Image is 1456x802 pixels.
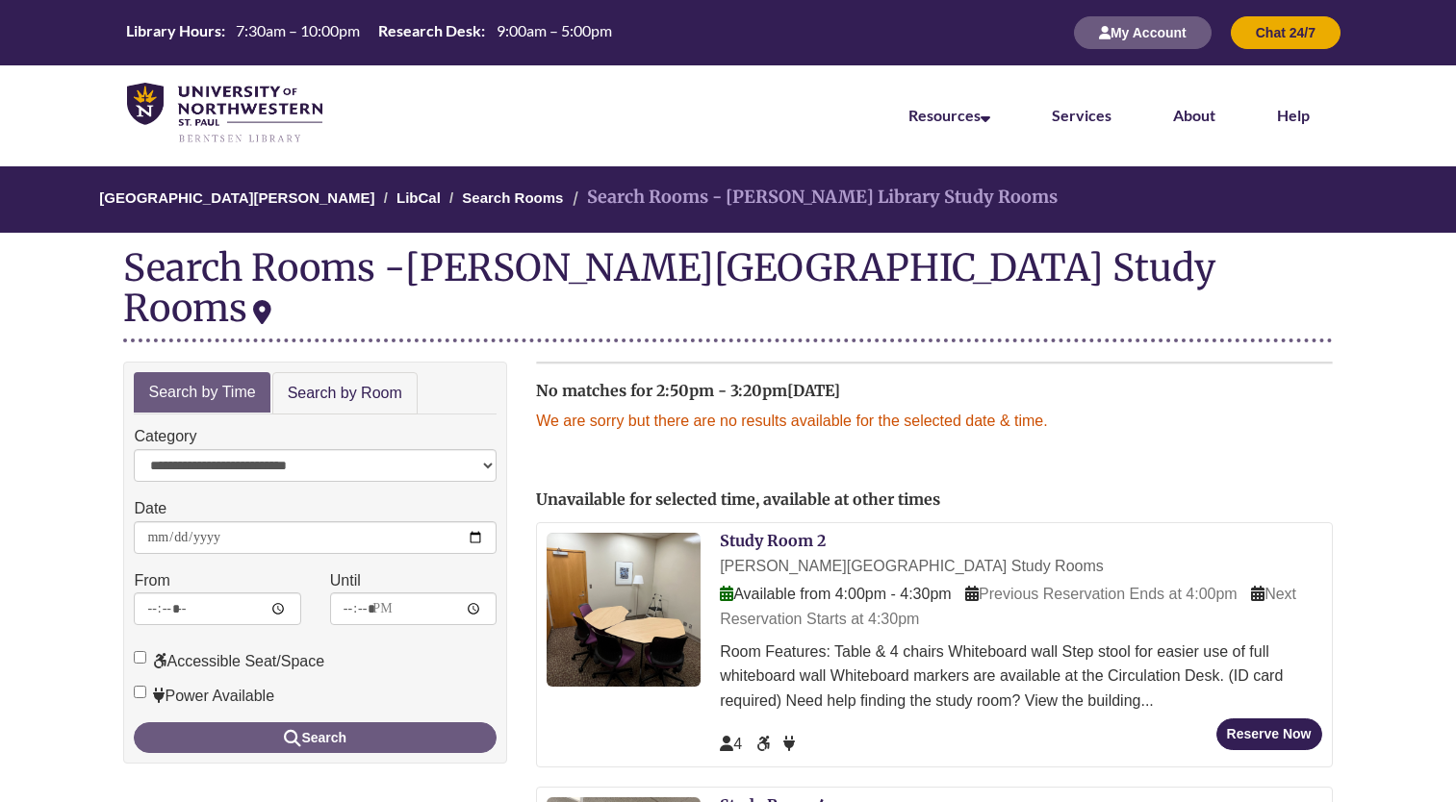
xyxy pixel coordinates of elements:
span: 7:30am – 10:00pm [236,21,360,39]
a: Search by Time [134,372,269,414]
a: My Account [1074,24,1212,40]
a: Search Rooms [462,189,563,206]
label: Date [134,496,166,521]
h2: No matches for 2:50pm - 3:20pm[DATE] [536,383,1332,400]
span: Accessible Seat/Space [756,736,774,752]
label: Accessible Seat/Space [134,649,324,674]
a: Study Room 2 [720,531,826,550]
label: Until [330,568,361,593]
button: My Account [1074,16,1212,49]
img: UNWSP Library Logo [127,83,322,144]
span: Available from 4:00pm - 4:30pm [720,586,951,602]
label: Category [134,424,196,449]
a: Resources [908,106,990,124]
span: Previous Reservation Ends at 4:00pm [965,586,1238,602]
a: LibCal [396,189,441,206]
a: Search by Room [272,372,418,415]
img: Study Room 2 [547,533,701,687]
label: Power Available [134,684,274,709]
input: Power Available [134,686,146,698]
a: [GEOGRAPHIC_DATA][PERSON_NAME] [99,189,374,206]
h2: Unavailable for selected time, available at other times [536,491,1332,509]
button: Reserve Now [1216,718,1322,750]
div: [PERSON_NAME][GEOGRAPHIC_DATA] Study Rooms [123,244,1215,331]
label: From [134,568,169,593]
p: We are sorry but there are no results available for the selected date & time. [536,409,1332,434]
th: Library Hours: [118,20,228,41]
a: Help [1277,106,1310,124]
nav: Breadcrumb [123,166,1332,233]
div: [PERSON_NAME][GEOGRAPHIC_DATA] Study Rooms [720,554,1321,579]
span: 9:00am – 5:00pm [497,21,612,39]
a: Services [1052,106,1111,124]
span: Power Available [783,736,795,752]
span: The capacity of this space [720,736,742,752]
button: Search [134,722,497,753]
button: Chat 24/7 [1231,16,1341,49]
th: Research Desk: [370,20,488,41]
input: Accessible Seat/Space [134,651,146,664]
div: Search Rooms - [123,247,1332,341]
a: Hours Today [118,20,619,45]
a: Chat 24/7 [1231,24,1341,40]
table: Hours Today [118,20,619,43]
li: Search Rooms - [PERSON_NAME] Library Study Rooms [568,184,1058,212]
div: Room Features: Table & 4 chairs Whiteboard wall Step stool for easier use of full whiteboard wall... [720,639,1321,714]
a: About [1173,106,1215,124]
